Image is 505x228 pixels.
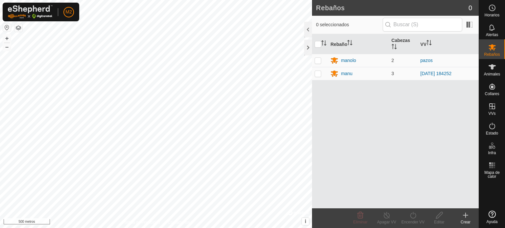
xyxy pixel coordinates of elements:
span: 2 [392,58,394,63]
font: Animales [484,72,500,76]
font: Alertas [486,32,498,37]
font: VVs [488,111,495,116]
button: + [3,34,11,42]
font: – [5,43,9,50]
button: i [302,218,309,225]
a: pazos [421,58,433,63]
font: Política de Privacidad [122,220,160,225]
p-sorticon: Activar para ordenar [392,45,397,50]
font: Encender VV [401,220,425,224]
font: Editar [434,220,444,224]
font: i [305,218,306,224]
span: M2 [65,9,72,15]
button: Restablecer mapa [3,24,11,31]
font: + [5,35,9,42]
font: 0 seleccionados [316,22,349,27]
font: Ayuda [487,219,498,224]
button: Capas del Mapa [14,24,22,32]
a: Política de Privacidad [122,219,160,225]
font: Eliminar [353,220,367,224]
font: Collares [485,92,499,96]
div: manolo [341,57,356,64]
font: Infra [488,151,496,155]
p-sorticon: Activar para ordenar [321,41,326,47]
p-sorticon: Activar para ordenar [347,41,352,46]
a: Ayuda [479,208,505,226]
font: Mapa de calor [484,170,500,179]
font: Rebaño [330,41,347,47]
p-sorticon: Activar para ordenar [426,41,432,46]
button: – [3,43,11,51]
font: Rebaños [316,4,345,11]
font: 0 [469,4,472,11]
font: Contáctanos [168,220,190,225]
div: manu [341,70,352,77]
font: Rebaños [484,52,500,57]
a: [DATE] 184252 [421,71,452,76]
font: Horarios [485,13,499,17]
font: Estado [486,131,498,135]
font: VV [421,41,427,47]
font: Cabezas [392,38,410,43]
span: 3 [392,71,394,76]
img: Logo Gallagher [8,5,53,19]
a: Contáctanos [168,219,190,225]
font: Crear [461,220,470,224]
input: Buscar (S) [383,18,462,31]
font: Apagar VV [377,220,396,224]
